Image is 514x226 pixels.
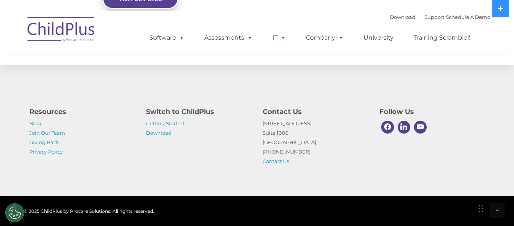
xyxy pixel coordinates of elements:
[29,139,59,145] a: Giving Back
[424,14,444,20] a: Support
[390,14,415,20] a: Download
[24,12,99,49] img: ChildPlus by Procare Solutions
[29,120,41,126] a: Blog
[379,106,485,117] h4: Follow Us
[29,130,65,136] a: Join Our Team
[412,119,429,135] a: Youtube
[5,203,24,222] button: Cookies Settings
[476,190,514,226] iframe: Chat Widget
[446,14,490,20] a: Schedule A Demo
[197,30,260,45] a: Assessments
[105,50,128,55] span: Last name
[29,149,63,155] a: Privacy Policy
[263,119,368,166] p: [STREET_ADDRESS] Suite 1000 [GEOGRAPHIC_DATA] [PHONE_NUMBER]
[406,30,478,45] a: Training Scramble!!
[265,30,293,45] a: IT
[379,119,396,135] a: Facebook
[146,106,251,117] h4: Switch to ChildPlus
[356,30,401,45] a: University
[479,197,483,220] div: Drag
[105,81,137,86] span: Phone number
[24,208,154,214] span: © 2025 ChildPlus by Procare Solutions. All rights reserved.
[263,106,368,117] h4: Contact Us
[263,158,289,164] a: Contact Us
[142,30,192,45] a: Software
[29,106,135,117] h4: Resources
[146,130,172,136] a: Download
[396,119,412,135] a: Linkedin
[146,120,184,126] a: Getting Started
[298,30,351,45] a: Company
[390,14,490,20] font: |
